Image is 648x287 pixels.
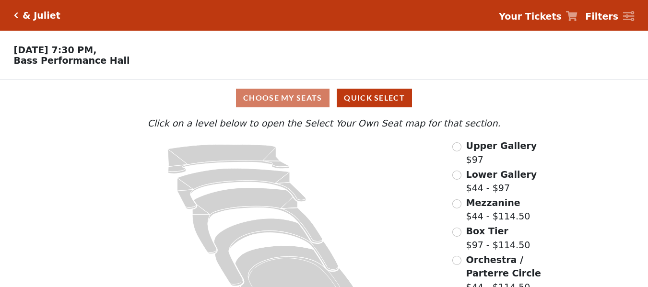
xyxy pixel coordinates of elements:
p: Click on a level below to open the Select Your Own Seat map for that section. [88,116,560,130]
a: Filters [585,10,634,23]
span: Mezzanine [466,197,520,208]
button: Quick Select [337,89,412,107]
label: $97 [466,139,537,166]
label: $97 - $114.50 [466,224,530,252]
span: Orchestra / Parterre Circle [466,254,541,279]
strong: Filters [585,11,618,22]
path: Upper Gallery - Seats Available: 287 [168,144,290,173]
span: Lower Gallery [466,169,537,180]
a: Click here to go back to filters [14,12,18,19]
h5: & Juliet [23,10,60,21]
path: Lower Gallery - Seats Available: 78 [177,168,306,209]
label: $44 - $97 [466,168,537,195]
label: $44 - $114.50 [466,196,530,223]
strong: Your Tickets [499,11,562,22]
span: Upper Gallery [466,140,537,151]
span: Box Tier [466,226,508,236]
a: Your Tickets [499,10,577,23]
